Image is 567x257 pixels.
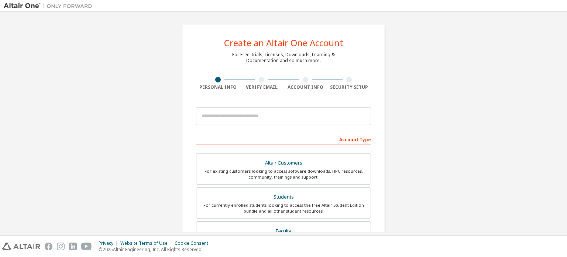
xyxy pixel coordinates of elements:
div: Security Setup [327,84,371,90]
div: Verify Email [240,84,284,90]
div: Account Info [283,84,327,90]
div: For existing customers looking to access software downloads, HPC resources, community, trainings ... [201,168,366,180]
div: For Free Trials, Licenses, Downloads, Learning & Documentation and so much more. [232,52,335,64]
img: facebook.svg [45,243,52,250]
div: Website Terms of Use [120,240,175,246]
div: Students [201,192,366,202]
img: linkedin.svg [69,243,77,250]
div: Cookie Consent [175,240,213,246]
div: Altair Customers [201,158,366,168]
div: Create an Altair One Account [224,38,343,47]
div: For currently enrolled students looking to access the free Altair Student Edition bundle and all ... [201,202,366,214]
img: instagram.svg [57,243,65,250]
img: altair_logo.svg [2,243,40,250]
img: youtube.svg [81,243,92,250]
div: Account Type [196,133,371,145]
p: © 2025 Altair Engineering, Inc. All Rights Reserved. [99,246,213,253]
img: Altair One [4,2,96,10]
div: Privacy [99,240,120,246]
div: Faculty [201,226,366,236]
div: Personal Info [196,84,240,90]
